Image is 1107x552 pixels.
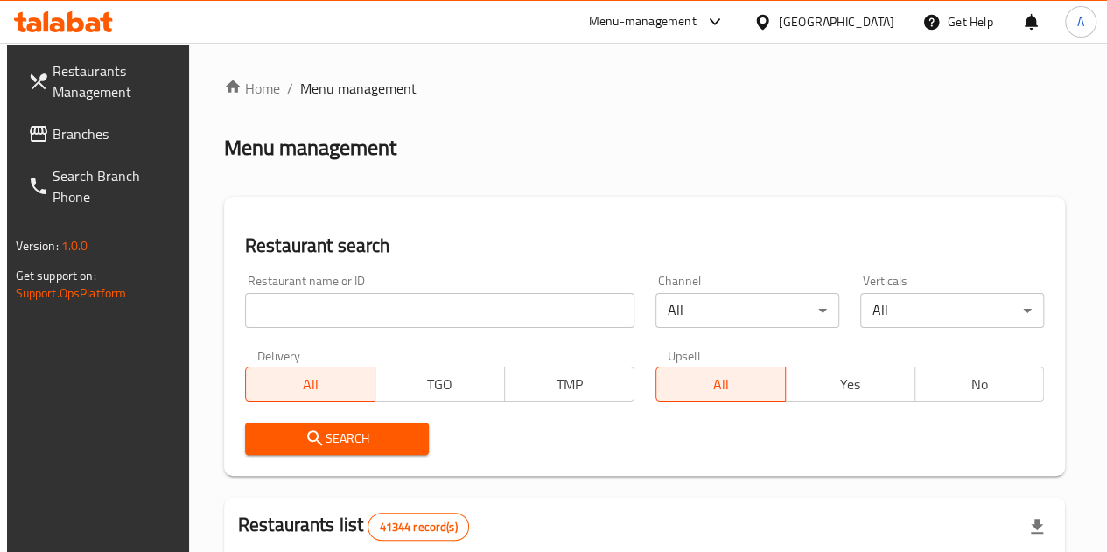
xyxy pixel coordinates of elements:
div: Export file [1016,506,1058,548]
span: Version: [16,234,59,257]
span: Menu management [300,78,417,99]
div: [GEOGRAPHIC_DATA] [779,12,894,31]
button: TGO [375,367,505,402]
span: 41344 record(s) [368,519,467,535]
button: TMP [504,367,634,402]
button: Search [245,423,429,455]
span: All [253,372,368,397]
h2: Restaurants list [238,512,469,541]
a: Search Branch Phone [14,155,192,218]
span: Get support on: [16,264,96,287]
span: A [1077,12,1084,31]
span: All [663,372,779,397]
div: All [860,293,1044,328]
span: No [922,372,1038,397]
label: Delivery [257,349,301,361]
button: No [914,367,1045,402]
input: Search for restaurant name or ID.. [245,293,634,328]
a: Support.OpsPlatform [16,282,127,304]
div: Menu-management [589,11,697,32]
div: Total records count [368,513,468,541]
span: Branches [53,123,178,144]
a: Restaurants Management [14,50,192,113]
span: 1.0.0 [61,234,88,257]
span: Yes [793,372,908,397]
button: All [655,367,786,402]
span: Restaurants Management [53,60,178,102]
a: Home [224,78,280,99]
nav: breadcrumb [224,78,1066,99]
h2: Menu management [224,134,396,162]
button: All [245,367,375,402]
label: Upsell [668,349,700,361]
button: Yes [785,367,915,402]
span: Search Branch Phone [53,165,178,207]
h2: Restaurant search [245,233,1045,259]
span: Search [259,428,415,450]
span: TGO [382,372,498,397]
li: / [287,78,293,99]
div: All [655,293,839,328]
a: Branches [14,113,192,155]
span: TMP [512,372,627,397]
